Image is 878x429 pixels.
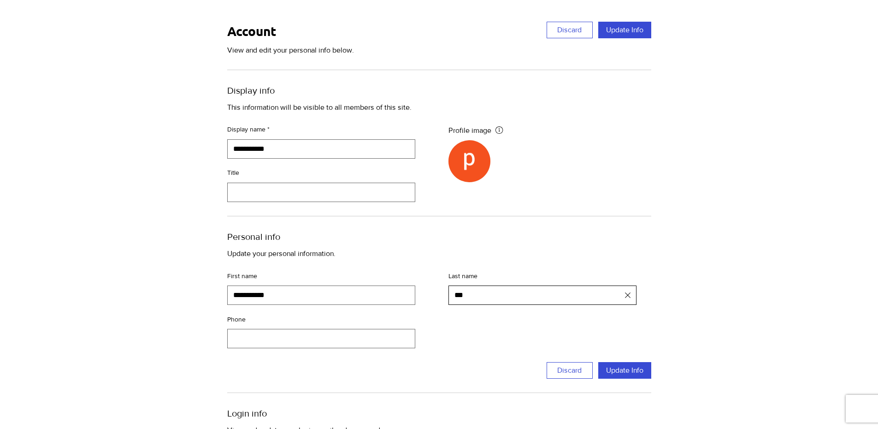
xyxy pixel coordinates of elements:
span: First name [227,273,430,279]
h3: Login info [227,407,651,420]
div: Discard [557,365,582,375]
button: Update Info [598,22,651,38]
div: Update Info [606,25,643,35]
button: Discard [547,22,593,38]
span: View and edit your personal info below. [227,46,354,54]
span: Update your personal information. [227,250,336,257]
img: pipit widya [448,140,490,182]
div: Discard [557,25,582,35]
span: Profile image [448,125,491,136]
button: Discard [547,362,593,379]
h2: Account [227,22,354,40]
span: Last name [448,273,651,279]
h3: Personal info [227,230,651,243]
h3: Display info [227,84,651,97]
span: Display name * [227,126,430,133]
div: Update Info [606,365,643,375]
button: Update Info [598,362,651,379]
span: Phone [227,316,430,322]
button: clear [623,291,632,300]
span: Title [227,170,430,176]
span: This information will be visible to all members of this site. [227,103,412,111]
